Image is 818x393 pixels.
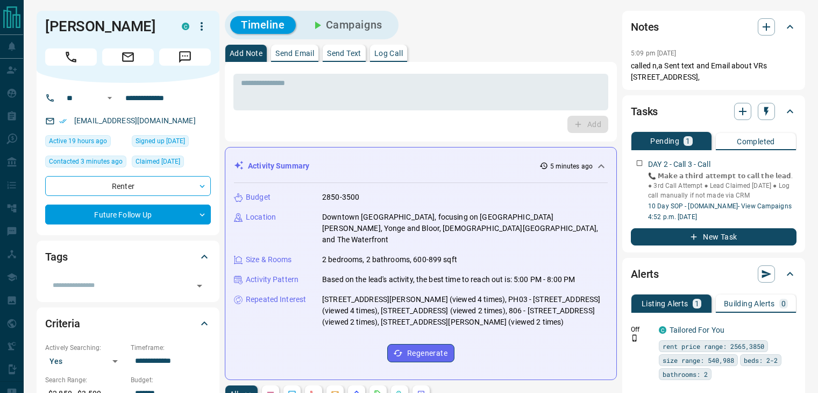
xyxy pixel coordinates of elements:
span: rent price range: 2565,3850 [663,341,764,352]
p: Off [631,325,652,334]
h2: Tasks [631,103,658,120]
h1: [PERSON_NAME] [45,18,166,35]
span: Claimed [DATE] [136,156,180,167]
div: condos.ca [659,326,666,334]
h2: Tags [45,248,67,265]
p: Building Alerts [724,300,775,307]
p: 2850-3500 [322,192,359,203]
div: Tasks [631,99,796,124]
a: [EMAIL_ADDRESS][DOMAIN_NAME] [74,116,196,125]
p: called n,a Sent text and Email about VRs [STREET_ADDRESS], [631,60,796,83]
p: 5 minutes ago [550,162,593,171]
h2: Notes [631,18,659,36]
p: Timeframe: [131,343,211,353]
p: Budget [246,192,271,203]
div: Sun Aug 17 2025 [45,135,126,150]
button: New Task [631,228,796,245]
span: Contacted 3 minutes ago [49,156,123,167]
svg: Email Verified [59,117,67,125]
p: Based on the lead's activity, the best time to reach out is: 5:00 PM - 8:00 PM [322,274,575,285]
div: condos.ca [182,23,189,30]
div: Criteria [45,311,211,336]
span: size range: 540,988 [663,355,734,366]
p: Activity Pattern [246,274,298,285]
p: 2 bedrooms, 2 bathrooms, 600-899 sqft [322,254,457,265]
p: Activity Summary [248,160,309,172]
div: Renter [45,176,211,196]
p: Budget: [131,375,211,385]
p: Actively Searching: [45,343,125,353]
span: beds: 2-2 [744,355,778,366]
div: Sat Aug 16 2025 [132,135,211,150]
p: Downtown [GEOGRAPHIC_DATA], focusing on [GEOGRAPHIC_DATA][PERSON_NAME], Yonge and Bloor, [DEMOGRA... [322,212,608,245]
a: Tailored For You [670,326,724,334]
button: Open [192,278,207,293]
p: Send Text [327,50,361,57]
p: Location [246,212,276,223]
div: Alerts [631,261,796,287]
span: bathrooms: 2 [663,369,708,380]
div: Sat Aug 16 2025 [132,156,211,171]
p: Completed [737,138,775,145]
p: Repeated Interest [246,294,306,305]
div: Yes [45,353,125,370]
p: 1 [686,137,690,145]
div: Tags [45,244,211,270]
span: Email [102,48,154,66]
div: Future Follow Up [45,205,211,224]
p: Pending [650,137,679,145]
p: 📞 𝗠𝗮𝗸𝗲 𝗮 𝘁𝗵𝗶𝗿𝗱 𝗮𝘁𝘁𝗲𝗺𝗽𝘁 𝘁𝗼 𝗰𝗮𝗹𝗹 𝘁𝗵𝗲 𝗹𝗲𝗮𝗱. ● 3rd Call Attempt ● Lead Claimed [DATE] ● Log call manu... [648,171,796,200]
h2: Alerts [631,265,659,283]
div: Mon Aug 18 2025 [45,156,126,171]
p: Size & Rooms [246,254,292,265]
button: Timeline [230,16,296,34]
p: Add Note [230,50,262,57]
span: Message [159,48,211,66]
p: Search Range: [45,375,125,385]
span: Active 19 hours ago [49,136,107,146]
span: Signed up [DATE] [136,136,185,146]
p: Send Email [275,50,314,57]
a: 10 Day SOP - [DOMAIN_NAME]- View Campaigns [648,202,792,210]
p: Listing Alerts [642,300,688,307]
div: Activity Summary5 minutes ago [234,156,608,176]
svg: Push Notification Only [631,334,638,342]
span: Call [45,48,97,66]
p: 4:52 p.m. [DATE] [648,212,796,222]
p: [STREET_ADDRESS][PERSON_NAME] (viewed 4 times), PH03 - [STREET_ADDRESS] (viewed 4 times), [STREET... [322,294,608,328]
p: 1 [695,300,699,307]
button: Campaigns [300,16,393,34]
p: DAY 2 - Call 3 - Call [648,159,710,170]
p: Log Call [374,50,403,57]
p: 5:09 pm [DATE] [631,50,677,57]
h2: Criteria [45,315,80,332]
button: Open [103,92,116,104]
p: 0 [781,300,786,307]
button: Regenerate [387,344,454,362]
div: Notes [631,14,796,40]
